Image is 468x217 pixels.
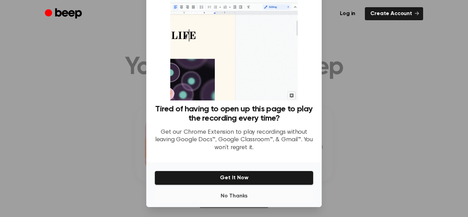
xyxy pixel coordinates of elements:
button: Get It Now [155,171,313,185]
p: Get our Chrome Extension to play recordings without leaving Google Docs™, Google Classroom™, & Gm... [155,129,313,152]
a: Log in [334,7,361,20]
button: No Thanks [155,189,313,203]
a: Beep [45,7,84,21]
a: Create Account [365,7,423,20]
h3: Tired of having to open up this page to play the recording every time? [155,105,313,123]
